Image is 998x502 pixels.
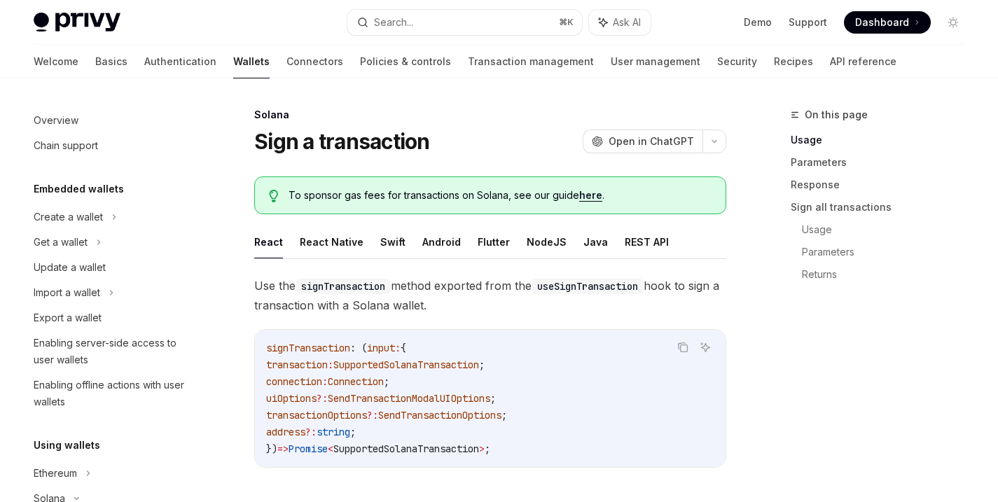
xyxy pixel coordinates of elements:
span: address [266,426,305,438]
div: Search... [374,14,413,31]
span: > [479,442,485,455]
span: : [395,342,401,354]
a: Returns [802,263,976,286]
a: Sign all transactions [791,196,976,218]
img: light logo [34,13,120,32]
span: SupportedSolanaTransaction [333,442,479,455]
div: Enabling offline actions with user wallets [34,377,193,410]
span: connection [266,375,322,388]
span: ; [384,375,389,388]
span: uiOptions [266,392,317,405]
a: Security [717,45,757,78]
a: Chain support [22,133,202,158]
div: Import a wallet [34,284,100,301]
a: Parameters [802,241,976,263]
a: Demo [744,15,772,29]
span: ; [485,442,490,455]
button: Copy the contents from the code block [674,338,692,356]
h5: Embedded wallets [34,181,124,197]
button: Ask AI [589,10,651,35]
span: : ( [350,342,367,354]
div: Update a wallet [34,259,106,276]
span: ; [479,358,485,371]
a: Response [791,174,976,196]
span: Ask AI [613,15,641,29]
button: React [254,225,283,258]
button: REST API [625,225,669,258]
span: Connection [328,375,384,388]
div: Chain support [34,137,98,154]
span: ?: [367,409,378,421]
a: User management [611,45,700,78]
a: Wallets [233,45,270,78]
button: Toggle dark mode [942,11,964,34]
span: ⌘ K [559,17,574,28]
span: ; [501,409,507,421]
a: Welcome [34,45,78,78]
a: Update a wallet [22,255,202,280]
span: : [322,375,328,388]
a: Policies & controls [360,45,451,78]
div: Overview [34,112,78,129]
a: Enabling server-side access to user wallets [22,330,202,372]
a: Support [789,15,827,29]
span: Dashboard [855,15,909,29]
a: Basics [95,45,127,78]
button: React Native [300,225,363,258]
span: SupportedSolanaTransaction [333,358,479,371]
button: NodeJS [527,225,567,258]
code: signTransaction [296,279,391,294]
button: Ask AI [696,338,714,356]
span: : [328,358,333,371]
span: ?: [305,426,317,438]
button: Flutter [478,225,510,258]
span: }) [266,442,277,455]
span: input [367,342,395,354]
a: API reference [830,45,896,78]
a: Overview [22,108,202,133]
button: Open in ChatGPT [583,130,702,153]
span: ; [350,426,356,438]
span: SendTransactionOptions [378,409,501,421]
div: Ethereum [34,465,77,482]
a: Usage [791,129,976,151]
a: Transaction management [468,45,594,78]
code: useSignTransaction [532,279,644,294]
div: Get a wallet [34,234,88,251]
div: Enabling server-side access to user wallets [34,335,193,368]
span: Promise [289,442,328,455]
svg: Tip [269,190,279,202]
span: < [328,442,333,455]
a: Export a wallet [22,305,202,330]
button: Swift [380,225,406,258]
a: here [579,189,602,202]
a: Usage [802,218,976,241]
span: transactionOptions [266,409,367,421]
span: => [277,442,289,455]
span: ?: [317,392,328,405]
span: transaction [266,358,328,371]
a: Parameters [791,151,976,174]
span: signTransaction [266,342,350,354]
button: Java [583,225,608,258]
a: Recipes [774,45,813,78]
button: Search...⌘K [347,10,581,35]
button: Android [422,225,461,258]
h1: Sign a transaction [254,129,430,154]
span: To sponsor gas fees for transactions on Solana, see our guide . [289,188,712,202]
h5: Using wallets [34,437,100,454]
span: { [401,342,406,354]
a: Dashboard [844,11,931,34]
div: Create a wallet [34,209,103,225]
a: Authentication [144,45,216,78]
span: Use the method exported from the hook to sign a transaction with a Solana wallet. [254,276,726,315]
span: On this page [805,106,868,123]
span: Open in ChatGPT [609,134,694,148]
span: string [317,426,350,438]
a: Connectors [286,45,343,78]
span: ; [490,392,496,405]
span: SendTransactionModalUIOptions [328,392,490,405]
div: Export a wallet [34,309,102,326]
a: Enabling offline actions with user wallets [22,372,202,414]
div: Solana [254,108,726,122]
